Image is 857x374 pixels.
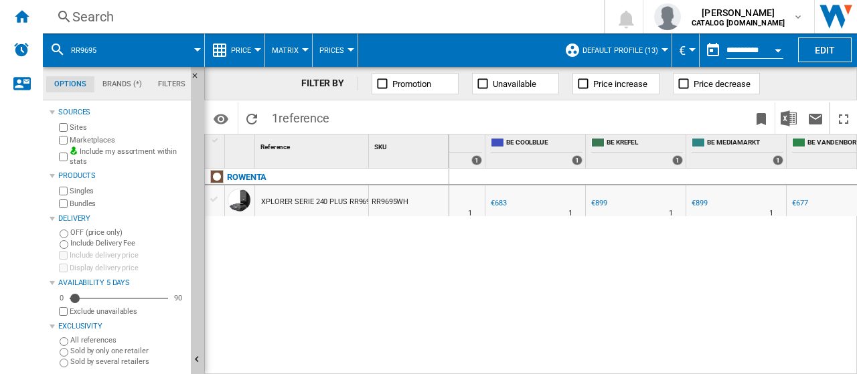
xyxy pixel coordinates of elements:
label: Exclude unavailables [70,306,185,316]
div: €899 [591,199,607,207]
b: CATALOG [DOMAIN_NAME] [692,19,785,27]
button: Reload [238,102,265,134]
label: Sites [70,122,185,132]
span: Matrix [272,46,299,55]
img: alerts-logo.svg [13,41,29,58]
input: Display delivery price [59,307,68,316]
div: BE COOLBLUE 1 offers sold by BE COOLBLUE [488,134,585,168]
div: €677 [792,199,808,207]
input: Singles [59,187,68,195]
div: 1 offers sold by BE MEDIAMARKT [773,155,783,165]
div: Delivery Time : 1 day [468,207,472,220]
button: Maximize [830,102,857,134]
md-tab-item: Options [46,76,94,92]
div: Delivery [58,213,185,224]
button: Prices [319,33,351,67]
div: Default profile (13) [564,33,665,67]
div: 0 [56,293,67,303]
button: Default profile (13) [582,33,665,67]
label: Display delivery price [70,263,185,273]
button: Price [231,33,258,67]
div: Sources [58,107,185,118]
span: 1 [265,102,336,130]
input: Sold by several retailers [60,359,68,367]
div: Reference Sort None [258,134,368,155]
button: Price decrease [673,73,760,94]
span: € [679,43,686,58]
div: Delivery Time : 1 day [568,207,572,220]
input: Include Delivery Fee [60,240,68,249]
button: € [679,33,692,67]
label: All references [70,335,185,345]
label: Marketplaces [70,135,185,145]
div: Products [58,171,185,181]
div: Exclusivity [58,321,185,332]
div: SKU Sort None [372,134,449,155]
input: Marketplaces [59,136,68,145]
div: Price [212,33,258,67]
button: Options [208,106,234,130]
button: Edit [798,37,852,62]
label: Singles [70,186,185,196]
span: RR9695 [71,46,96,55]
div: XPLORER SERIE 240 PLUS RR9695 NOIR [261,187,394,217]
div: 1 offers sold by BE KREFEL [672,155,683,165]
span: Price increase [593,79,647,89]
label: Include delivery price [70,250,185,260]
input: OFF (price only) [60,229,68,238]
div: €899 [589,197,607,210]
div: Click to filter on that brand [227,169,266,185]
div: €683 [491,199,507,207]
md-menu: Currency [672,33,700,67]
button: Send this report by email [802,102,829,134]
span: Default profile (13) [582,46,658,55]
div: Sort None [228,134,254,155]
div: Sort None [258,134,368,155]
md-slider: Availability [70,292,168,305]
img: mysite-bg-18x18.png [70,147,78,155]
span: reference [279,111,329,125]
label: Include my assortment within stats [70,147,185,167]
input: Include my assortment within stats [59,149,68,165]
div: €677 [790,197,808,210]
input: Sites [59,123,68,132]
div: 1 offers sold by BE COOLBLUE [572,155,582,165]
label: Include Delivery Fee [70,238,185,248]
span: Price [231,46,251,55]
span: Price decrease [694,79,751,89]
span: [PERSON_NAME] [692,6,785,19]
div: FILTER BY [301,77,358,90]
input: Display delivery price [59,264,68,272]
div: €683 [489,197,507,210]
span: BE MEDIAMARKT [707,138,783,149]
div: RR9695WH [369,185,449,216]
div: 90 [171,293,185,303]
div: 1 offers sold by BE NL BOL [471,155,482,165]
label: OFF (price only) [70,227,185,238]
label: Bundles [70,199,185,209]
span: BE KREFEL [607,138,683,149]
img: profile.jpg [654,3,681,30]
div: Availability 5 Days [58,278,185,288]
span: Prices [319,46,344,55]
button: Download in Excel [775,102,802,134]
input: Sold by only one retailer [60,348,68,357]
input: Include delivery price [59,251,68,260]
label: Sold by several retailers [70,357,185,367]
span: SKU [374,143,387,151]
span: Promotion [392,79,431,89]
span: BE COOLBLUE [506,138,582,149]
md-tab-item: Brands (*) [94,76,150,92]
div: RR9695 [50,33,198,67]
button: Hide [191,67,207,91]
div: BE MEDIAMARKT 1 offers sold by BE MEDIAMARKT [689,134,786,168]
button: Promotion [372,73,459,94]
img: excel-24x24.png [781,110,797,126]
button: Matrix [272,33,305,67]
button: Price increase [572,73,659,94]
div: Sort None [372,134,449,155]
div: €899 [692,199,708,207]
